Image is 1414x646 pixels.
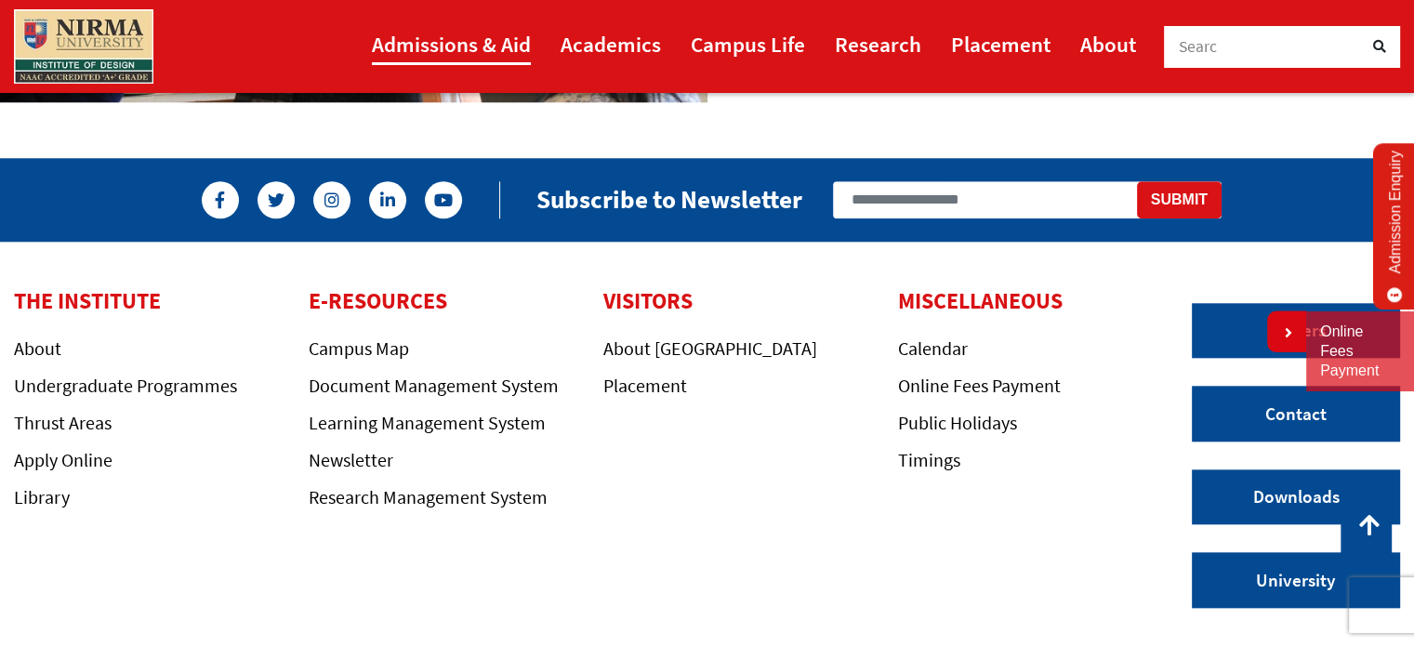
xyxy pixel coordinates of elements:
a: Placement [603,374,687,397]
h2: Subscribe to Newsletter [536,184,802,215]
a: Undergraduate Programmes [14,374,237,397]
a: Placement [951,23,1051,65]
a: Academics [561,23,661,65]
button: Submit [1137,181,1222,218]
a: Online Fees Payment [898,374,1061,397]
a: Public Holidays [898,411,1017,434]
a: About [1080,23,1136,65]
a: Campus Life [691,23,805,65]
a: About [14,336,61,360]
a: Careers [1192,303,1400,359]
a: University [1192,552,1400,608]
a: About [GEOGRAPHIC_DATA] [603,336,817,360]
span: Searc [1179,36,1218,57]
a: Document Management System [309,374,559,397]
a: Timings [898,448,960,471]
img: main_logo [14,9,153,84]
a: Campus Map [309,336,409,360]
a: Learning Management System [309,411,546,434]
a: Contact [1192,386,1400,442]
a: Downloads [1192,469,1400,525]
a: Apply Online [14,448,112,471]
a: Library [14,485,70,508]
a: Admissions & Aid [372,23,531,65]
a: Research [835,23,921,65]
a: Calendar [898,336,968,360]
a: Online Fees Payment [1320,323,1400,380]
a: Newsletter [309,448,393,471]
a: Thrust Areas [14,411,112,434]
a: Research Management System [309,485,548,508]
